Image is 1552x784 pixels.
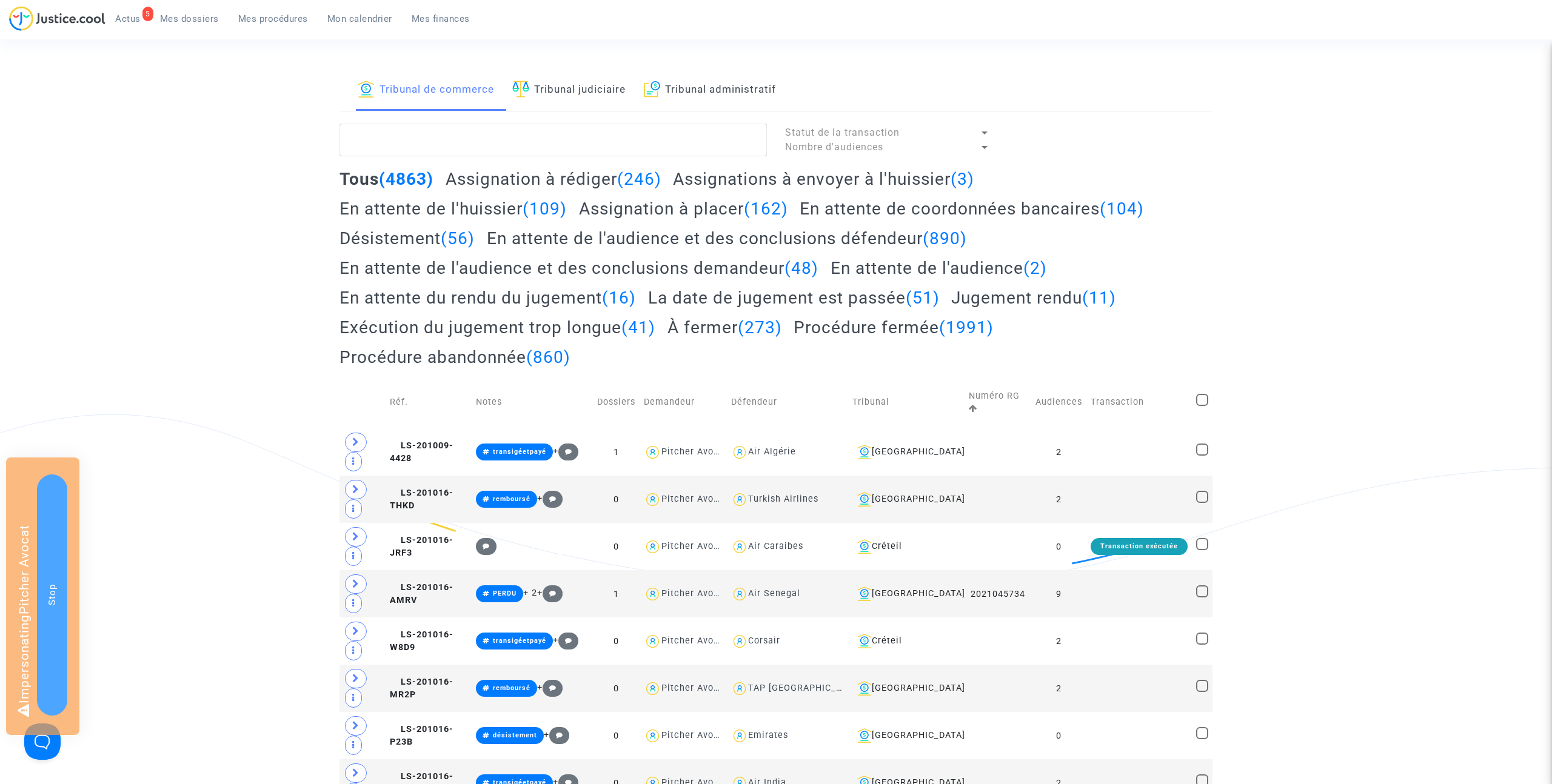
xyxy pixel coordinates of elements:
[731,443,749,461] img: icon-user.svg
[47,584,58,605] span: Stop
[593,570,640,617] td: 1
[748,588,800,599] div: Air Senegal
[493,590,517,597] span: PERDU
[857,539,872,554] img: icon-banque.svg
[784,258,818,278] span: (48)
[1031,570,1086,617] td: 9
[644,491,661,508] img: icon-user.svg
[1100,199,1144,219] span: (104)
[731,585,749,603] img: icon-user.svg
[339,257,818,279] h2: En attente de l'audience et des conclusions demandeur
[523,199,567,219] span: (109)
[412,13,470,24] span: Mes finances
[852,539,960,554] div: Créteil
[852,445,960,459] div: [GEOGRAPHIC_DATA]
[390,630,453,653] span: LS-201016-W8D9
[648,287,940,308] h2: La date de jugement est passée
[644,585,661,603] img: icon-user.svg
[951,287,1116,308] h2: Jugement rendu
[24,723,61,760] iframe: Help Scout Beacon - Open
[390,677,453,700] span: LS-201016-MR2P
[512,81,529,98] img: icon-faciliter-sm.svg
[661,494,728,504] div: Pitcher Avocat
[1031,523,1086,570] td: 0
[644,70,776,111] a: Tribunal administratif
[593,476,640,523] td: 0
[339,198,567,219] h2: En attente de l'huissier
[852,728,960,743] div: [GEOGRAPHIC_DATA]
[386,376,472,428] td: Réf.
[339,317,655,338] h2: Exécution du jugement trop longue
[37,474,67,716] button: Stop
[390,724,453,748] span: LS-201016-P23B
[1031,376,1086,428] td: Audiences
[339,347,570,368] h2: Procédure abandonnée
[553,635,579,645] span: +
[339,168,433,190] h2: Tous
[744,199,788,219] span: (162)
[339,228,475,249] h2: Désistement
[537,493,563,503] span: +
[487,228,967,249] h2: En attente de l'audience et des conclusions défendeur
[537,682,563,693] span: +
[857,586,872,601] img: icon-banque.svg
[661,730,728,740] div: Pitcher Avocat
[848,376,965,428] td: Tribunal
[523,588,537,598] span: + 2
[593,665,640,712] td: 0
[526,347,570,367] span: (860)
[493,684,530,692] span: remboursé
[731,491,749,508] img: icon-user.svg
[673,168,974,190] h2: Assignations à envoyer à l'huissier
[6,457,79,735] div: Impersonating
[358,70,494,111] a: Tribunal de commerce
[644,81,660,98] img: icon-archive.svg
[965,570,1031,617] td: 2021045734
[644,633,661,650] img: icon-user.svg
[390,535,453,559] span: LS-201016-JRF3
[150,10,229,28] a: Mes dossiers
[661,541,728,551] div: Pitcher Avocat
[593,376,640,428] td: Dossiers
[748,541,803,551] div: Air Caraibes
[906,288,940,308] span: (51)
[857,681,872,696] img: icon-banque.svg
[553,446,579,456] span: +
[593,712,640,759] td: 0
[644,443,661,461] img: icon-user.svg
[800,198,1144,219] h2: En attente de coordonnées bancaires
[1031,665,1086,712] td: 2
[738,317,782,337] span: (273)
[544,729,570,740] span: +
[390,582,453,606] span: LS-201016-AMRV
[852,634,960,648] div: Créteil
[493,448,546,456] span: transigéetpayé
[661,588,728,599] div: Pitcher Avocat
[379,169,433,189] span: (4863)
[390,440,453,464] span: LS-201009-4428
[748,494,818,504] div: Turkish Airlines
[731,727,749,745] img: icon-user.svg
[621,317,655,337] span: (41)
[402,10,480,28] a: Mes finances
[644,680,661,697] img: icon-user.svg
[731,680,749,697] img: icon-user.svg
[593,428,640,476] td: 1
[644,727,661,745] img: icon-user.svg
[115,13,141,24] span: Actus
[493,731,537,739] span: désistement
[493,495,530,503] span: remboursé
[1082,288,1116,308] span: (11)
[661,447,728,457] div: Pitcher Avocat
[446,168,661,190] h2: Assignation à rédiger
[1031,428,1086,476] td: 2
[358,81,375,98] img: icon-banque.svg
[493,637,546,645] span: transigéetpayé
[593,523,640,570] td: 0
[731,633,749,650] img: icon-user.svg
[142,7,153,21] div: 5
[644,538,661,556] img: icon-user.svg
[852,681,960,696] div: [GEOGRAPHIC_DATA]
[339,287,636,308] h2: En attente du rendu du jugement
[857,634,872,648] img: icon-banque.svg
